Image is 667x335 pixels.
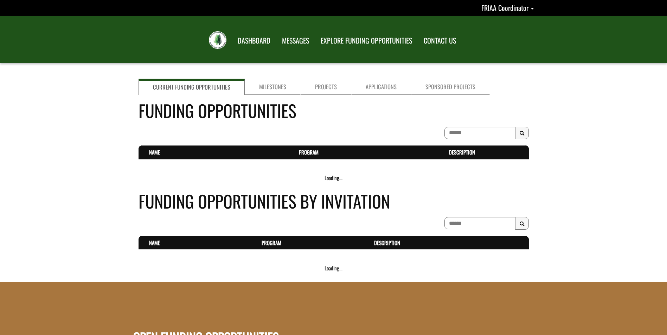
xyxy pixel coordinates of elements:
[351,79,411,95] a: Applications
[139,264,529,272] div: Loading...
[444,127,515,139] input: To search on partial text, use the asterisk (*) wildcard character.
[149,148,160,156] a: Name
[209,31,226,49] img: FRIAA Submissions Portal
[232,32,276,50] a: DASHBOARD
[139,174,529,182] div: Loading...
[245,79,301,95] a: Milestones
[262,239,281,247] a: Program
[374,239,400,247] a: Description
[299,148,319,156] a: Program
[481,2,534,13] a: FRIAA Coordinator
[515,217,529,230] button: Search Results
[515,127,529,139] button: Search Results
[418,32,461,50] a: CONTACT US
[231,30,461,50] nav: Main Navigation
[481,2,528,13] span: FRIAA Coordinator
[139,98,529,123] h4: Funding Opportunities
[149,239,160,247] a: Name
[449,148,475,156] a: Description
[301,79,351,95] a: Projects
[139,189,529,214] h4: Funding Opportunities By Invitation
[315,32,417,50] a: EXPLORE FUNDING OPPORTUNITIES
[277,32,314,50] a: MESSAGES
[139,79,245,95] a: Current Funding Opportunities
[514,236,529,250] th: Actions
[444,217,515,229] input: To search on partial text, use the asterisk (*) wildcard character.
[411,79,490,95] a: Sponsored Projects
